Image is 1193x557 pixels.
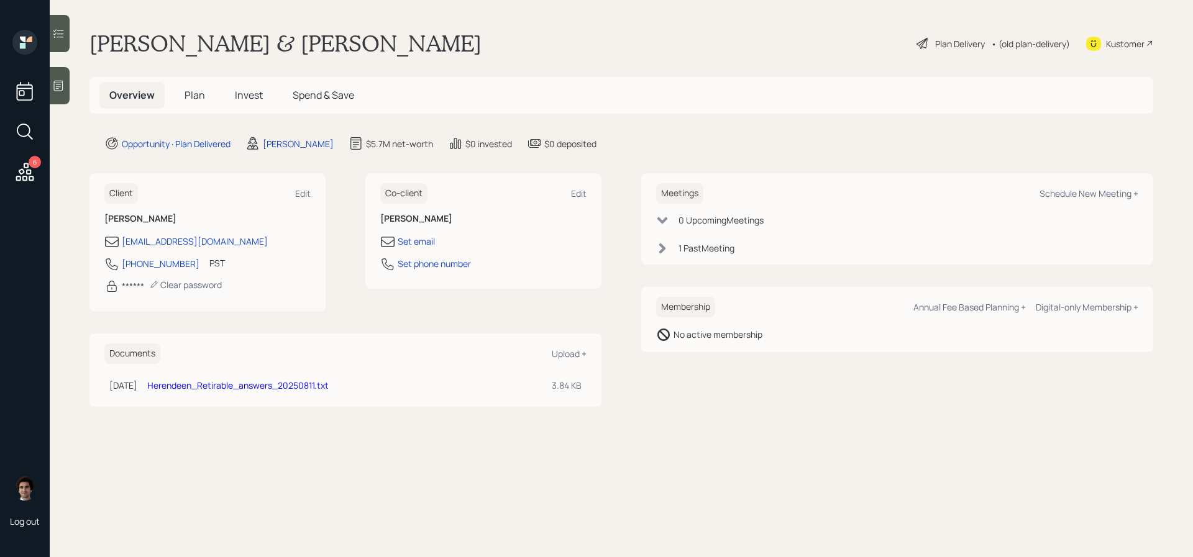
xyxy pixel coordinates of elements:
[656,297,715,317] h6: Membership
[679,242,734,255] div: 1 Past Meeting
[89,30,482,57] h1: [PERSON_NAME] & [PERSON_NAME]
[552,348,587,360] div: Upload +
[679,214,764,227] div: 0 Upcoming Meeting s
[149,279,222,291] div: Clear password
[209,256,225,269] div: PST
[185,88,205,102] span: Plan
[656,183,703,204] h6: Meetings
[1106,37,1145,50] div: Kustomer
[380,214,587,224] h6: [PERSON_NAME]
[147,379,329,391] a: Herendeen_Retirable_answers_20250811.txt
[465,137,512,150] div: $0 invested
[398,235,435,248] div: Set email
[122,137,231,150] div: Opportunity · Plan Delivered
[1040,188,1138,199] div: Schedule New Meeting +
[1036,301,1138,313] div: Digital-only Membership +
[674,328,762,341] div: No active membership
[935,37,985,50] div: Plan Delivery
[12,476,37,500] img: harrison-schaefer-headshot-2.png
[293,88,354,102] span: Spend & Save
[552,379,582,392] div: 3.84 KB
[122,235,268,248] div: [EMAIL_ADDRESS][DOMAIN_NAME]
[104,343,160,364] h6: Documents
[109,88,155,102] span: Overview
[10,515,40,527] div: Log out
[913,301,1026,313] div: Annual Fee Based Planning +
[544,137,596,150] div: $0 deposited
[109,379,137,392] div: [DATE]
[29,156,41,168] div: 6
[104,183,138,204] h6: Client
[991,37,1070,50] div: • (old plan-delivery)
[263,137,334,150] div: [PERSON_NAME]
[398,257,471,270] div: Set phone number
[122,257,199,270] div: [PHONE_NUMBER]
[235,88,263,102] span: Invest
[104,214,311,224] h6: [PERSON_NAME]
[295,188,311,199] div: Edit
[366,137,433,150] div: $5.7M net-worth
[380,183,427,204] h6: Co-client
[571,188,587,199] div: Edit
